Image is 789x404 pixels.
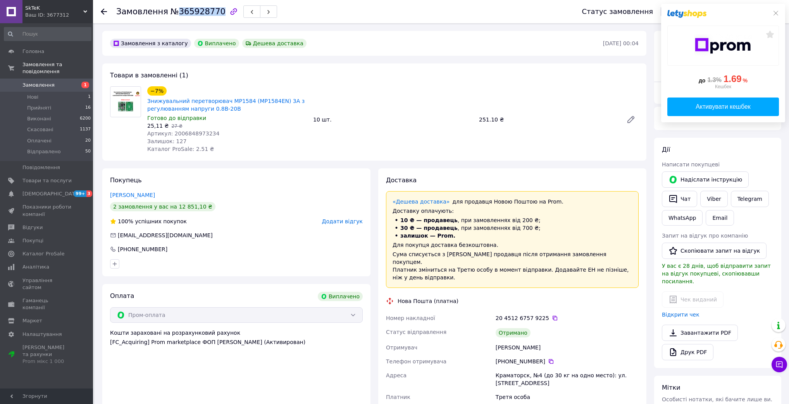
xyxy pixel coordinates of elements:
[662,243,767,259] button: Скопіювати запит на відгук
[731,191,769,207] a: Telegram
[27,115,51,122] span: Виконані
[194,39,239,48] div: Виплачено
[22,61,93,75] span: Замовлення та повідомлення
[22,237,43,244] span: Покупці
[662,171,749,188] button: Надіслати інструкцію
[476,114,620,125] div: 251.10 ₴
[110,72,188,79] span: Товари в замовленні (1)
[582,8,653,15] div: Статус замовлення
[147,138,186,144] span: Залишок: 127
[22,250,64,257] span: Каталог ProSale
[662,233,748,239] span: Запит на відгук про компанію
[110,202,215,211] div: 2 замовлення у вас на 12 851,10 ₴
[393,198,632,205] div: для продавця Новою Поштою на Prom.
[496,314,639,322] div: 20 4512 6757 9225
[22,224,43,231] span: Відгуки
[662,384,680,391] span: Мітки
[386,329,446,335] span: Статус відправлення
[386,176,417,184] span: Доставка
[386,394,410,400] span: Платник
[496,328,531,337] div: Отримано
[22,164,60,171] span: Повідомлення
[116,7,168,16] span: Замовлення
[662,325,738,341] a: Завантажити PDF
[318,292,363,301] div: Виплачено
[25,12,93,19] div: Ваш ID: 3677312
[396,297,460,305] div: Нова Пошта (платна)
[86,190,93,197] span: 3
[22,331,62,338] span: Налаштування
[322,218,363,224] span: Додати відгук
[386,358,446,365] span: Телефон отримувача
[700,191,727,207] a: Viber
[494,368,640,390] div: Краматорск, №4 (до 30 кг на одно место): ул. [STREET_ADDRESS]
[74,190,86,197] span: 99+
[80,115,91,122] span: 6200
[22,344,72,365] span: [PERSON_NAME] та рахунки
[80,126,91,133] span: 1137
[623,112,639,127] a: Редагувати
[110,176,142,184] span: Покупець
[386,315,435,321] span: Номер накладної
[393,224,632,232] li: , при замовленнях від 700 ₴;
[110,329,363,346] div: Кошти зараховані на розрахунковий рахунок
[393,250,632,281] div: Сума списується з [PERSON_NAME] продавця після отримання замовлення покупцем. Платник зміниться н...
[400,225,458,231] span: 30 ₴ — продавець
[147,123,169,129] span: 25,11 ₴
[386,372,407,378] span: Адреса
[22,204,72,217] span: Показники роботи компанії
[22,317,42,324] span: Маркет
[27,94,38,101] span: Нові
[85,148,91,155] span: 50
[88,94,91,101] span: 1
[393,241,632,249] div: Для покупця доставка безкоштовна.
[147,115,206,121] span: Готово до відправки
[662,263,771,284] span: У вас є 28 днів, щоб відправити запит на відгук покупцеві, скопіювавши посилання.
[22,358,72,365] div: Prom мікс 1 000
[118,232,213,238] span: [EMAIL_ADDRESS][DOMAIN_NAME]
[110,217,187,225] div: успішних покупок
[400,217,458,223] span: 10 ₴ — продавець
[662,344,713,360] a: Друк PDF
[110,192,155,198] a: [PERSON_NAME]
[22,48,44,55] span: Головна
[118,218,133,224] span: 100%
[22,277,72,291] span: Управління сайтом
[25,5,83,12] span: SkTeK
[171,123,182,129] span: 27 ₴
[147,98,305,112] a: Знижувальний перетворювач MP1584 (MP1584EN) 3A з регулюванням напруги 0.8В-20В
[4,27,91,41] input: Пошук
[110,89,141,115] img: Знижувальний перетворювач MP1584 (MP1584EN) 3A з регулюванням напруги 0.8В-20В
[110,292,134,300] span: Оплата
[147,130,219,137] span: Артикул: 2006848973234
[171,7,226,16] span: №365928770
[494,341,640,354] div: [PERSON_NAME]
[101,8,107,15] div: Повернутися назад
[85,104,91,111] span: 16
[117,245,168,253] div: [PHONE_NUMBER]
[496,358,639,365] div: [PHONE_NUMBER]
[27,126,53,133] span: Скасовані
[147,146,214,152] span: Каталог ProSale: 2.51 ₴
[110,39,191,48] div: Замовлення з каталогу
[662,161,720,168] span: Написати покупцеві
[22,177,72,184] span: Товари та послуги
[662,191,697,207] button: Чат
[310,114,476,125] div: 10 шт.
[706,210,734,226] button: Email
[772,357,787,372] button: Чат з покупцем
[22,82,55,89] span: Замовлення
[147,86,167,96] div: −7%
[386,344,417,351] span: Отримувач
[662,146,670,153] span: Дії
[27,104,51,111] span: Прийняті
[393,199,450,205] a: «Дешева доставка»
[27,148,61,155] span: Відправлено
[22,190,80,197] span: [DEMOGRAPHIC_DATA]
[400,233,455,239] span: залишок — Prom.
[393,216,632,224] li: , при замовленнях від 200 ₴;
[662,210,703,226] a: WhatsApp
[242,39,307,48] div: Дешева доставка
[393,207,632,215] div: Доставку оплачують:
[85,137,91,144] span: 20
